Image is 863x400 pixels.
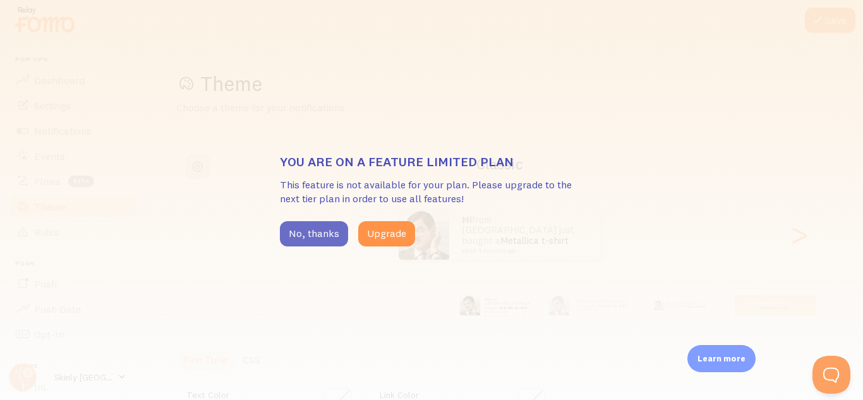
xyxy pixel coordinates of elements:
p: This feature is not available for your plan. Please upgrade to the next tier plan in order to use... [280,178,583,207]
div: Learn more [687,345,756,372]
h3: You are on a feature limited plan [280,154,583,170]
p: Learn more [697,353,745,365]
button: Upgrade [358,221,415,246]
iframe: Help Scout Beacon - Open [812,356,850,394]
button: No, thanks [280,221,348,246]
